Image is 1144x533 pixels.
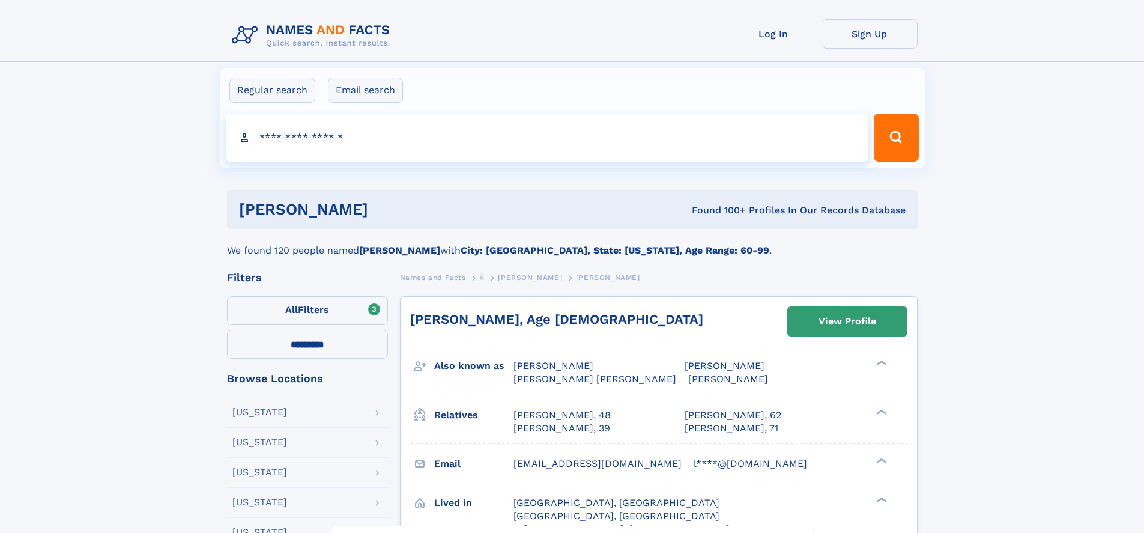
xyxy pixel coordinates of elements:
[513,458,682,469] span: [EMAIL_ADDRESS][DOMAIN_NAME]
[227,373,388,384] div: Browse Locations
[232,498,287,507] div: [US_STATE]
[226,114,869,162] input: search input
[685,422,778,435] a: [PERSON_NAME], 71
[461,245,769,256] b: City: [GEOGRAPHIC_DATA], State: [US_STATE], Age Range: 60-99
[232,437,287,447] div: [US_STATE]
[685,409,781,422] a: [PERSON_NAME], 62
[239,202,530,217] h1: [PERSON_NAME]
[685,360,764,371] span: [PERSON_NAME]
[513,497,719,508] span: [GEOGRAPHIC_DATA], [GEOGRAPHIC_DATA]
[227,272,388,283] div: Filters
[434,454,513,474] h3: Email
[479,273,485,282] span: K
[873,408,888,416] div: ❯
[328,78,403,103] label: Email search
[359,245,440,256] b: [PERSON_NAME]
[513,422,610,435] a: [PERSON_NAME], 39
[513,360,593,371] span: [PERSON_NAME]
[227,19,400,52] img: Logo Names and Facts
[822,19,918,49] a: Sign Up
[227,229,918,258] div: We found 120 people named with .
[434,405,513,425] h3: Relatives
[874,114,918,162] button: Search Button
[513,373,676,385] span: [PERSON_NAME] [PERSON_NAME]
[788,307,907,336] a: View Profile
[434,356,513,376] h3: Also known as
[530,204,906,217] div: Found 100+ Profiles In Our Records Database
[410,312,703,327] a: [PERSON_NAME], Age [DEMOGRAPHIC_DATA]
[819,308,876,335] div: View Profile
[498,273,562,282] span: [PERSON_NAME]
[229,78,315,103] label: Regular search
[400,270,466,285] a: Names and Facts
[873,496,888,504] div: ❯
[434,493,513,513] h3: Lived in
[873,457,888,464] div: ❯
[688,373,768,385] span: [PERSON_NAME]
[576,273,640,282] span: [PERSON_NAME]
[513,510,719,522] span: [GEOGRAPHIC_DATA], [GEOGRAPHIC_DATA]
[285,304,298,315] span: All
[232,407,287,417] div: [US_STATE]
[725,19,822,49] a: Log In
[227,296,388,325] label: Filters
[232,468,287,477] div: [US_STATE]
[873,359,888,367] div: ❯
[498,270,562,285] a: [PERSON_NAME]
[513,409,611,422] a: [PERSON_NAME], 48
[479,270,485,285] a: K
